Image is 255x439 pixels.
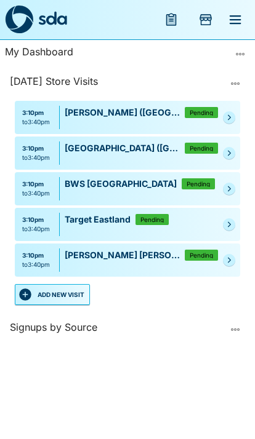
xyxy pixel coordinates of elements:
[223,218,235,231] a: Pending
[65,213,136,226] p: Target Eastland
[22,117,50,127] div: to 3:40pm
[65,106,185,119] p: [PERSON_NAME] ([GEOGRAPHIC_DATA])
[225,256,233,264] svg: Pending
[223,254,235,266] a: Pending
[22,260,50,269] div: to 3:40pm
[223,111,235,124] a: Pending
[225,114,233,121] svg: Pending
[221,5,250,34] button: menu
[225,149,233,157] svg: Pending
[225,185,233,192] svg: Pending
[65,141,185,154] p: [GEOGRAPHIC_DATA] ([GEOGRAPHIC_DATA])
[10,74,223,93] div: [DATE] Store Visits
[38,11,67,25] img: sda-logotype.svg
[5,6,33,34] img: sda-logo-dark.svg
[65,248,185,261] p: [PERSON_NAME] [PERSON_NAME] ([GEOGRAPHIC_DATA])
[190,109,213,116] span: Pending
[156,5,186,34] button: menu
[190,252,213,258] span: Pending
[140,216,164,223] span: Pending
[22,180,50,189] div: 3:10pm
[223,147,235,159] a: Pending
[230,44,250,64] button: more
[223,183,235,195] a: Pending
[5,44,230,64] div: My Dashboard
[22,251,50,260] div: 3:10pm
[22,189,50,198] div: to 3:40pm
[22,153,50,162] div: to 3:40pm
[65,177,182,190] p: BWS [GEOGRAPHIC_DATA]
[10,320,223,339] div: Signups by Source
[22,215,50,224] div: 3:10pm
[22,144,50,153] div: 3:10pm
[190,145,213,151] span: Pending
[22,224,50,234] div: to 3:40pm
[187,181,210,187] span: Pending
[225,221,233,228] svg: Pending
[15,284,90,305] button: ADD NEW VISIT
[22,108,50,117] div: 3:10pm
[191,5,221,34] button: Add Store Visit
